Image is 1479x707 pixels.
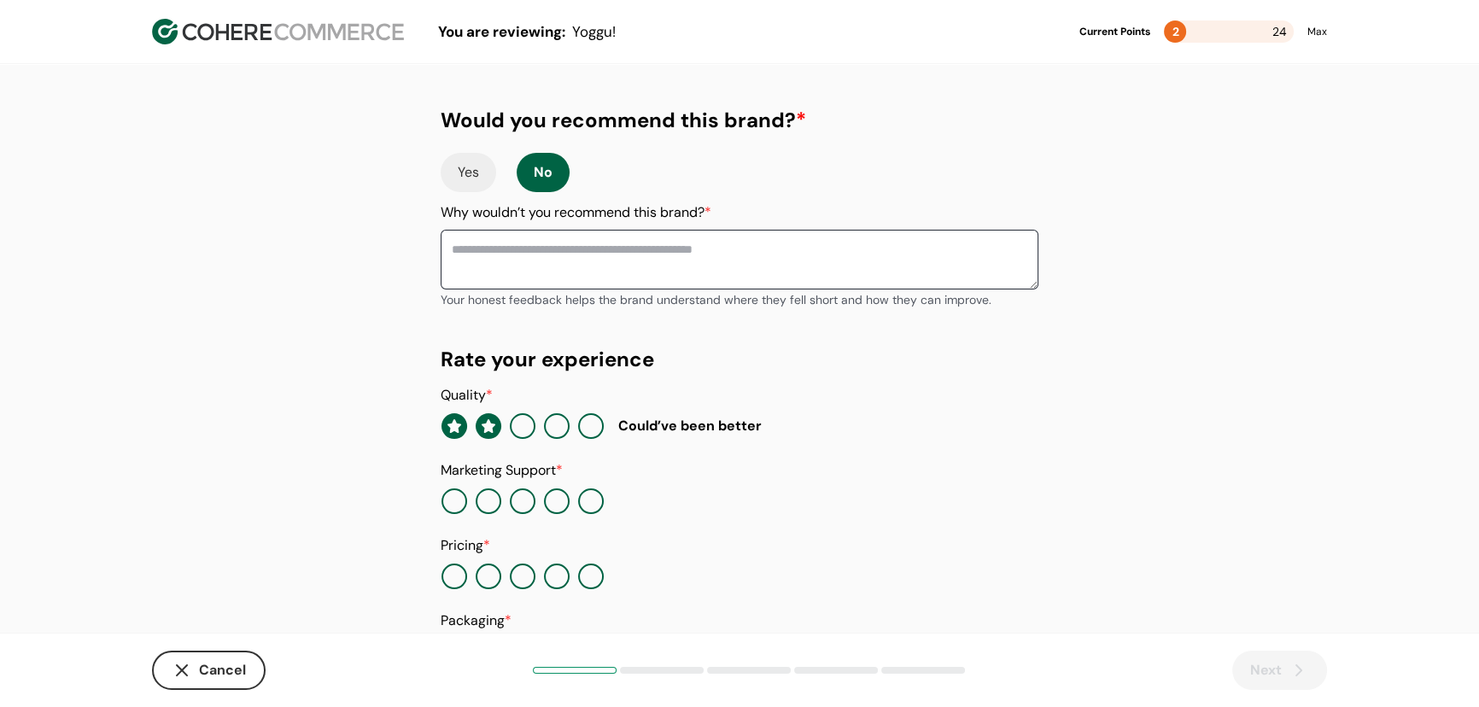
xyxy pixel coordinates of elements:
label: Pricing [441,536,490,554]
img: Cohere Logo [152,19,404,44]
button: Yes [441,153,496,192]
div: Current Points [1079,24,1150,39]
div: Could’ve been better [618,416,762,436]
span: You are reviewing: [438,22,565,41]
span: 24 [1272,20,1287,43]
button: Cancel [152,651,266,690]
label: Why wouldn’t you recommend this brand? [441,203,711,221]
button: Next [1232,651,1327,690]
label: Packaging [441,611,512,629]
span: Your honest feedback helps the brand understand where they fell short and how they can improve. [441,292,991,307]
span: 2 [1172,24,1179,39]
div: Would you recommend this brand? [441,105,806,136]
label: Quality [441,386,493,404]
div: Max [1307,24,1327,39]
div: Rate your experience [441,344,1038,375]
label: Marketing Support [441,461,563,479]
span: Yoggu! [572,22,616,41]
button: No [517,153,570,192]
